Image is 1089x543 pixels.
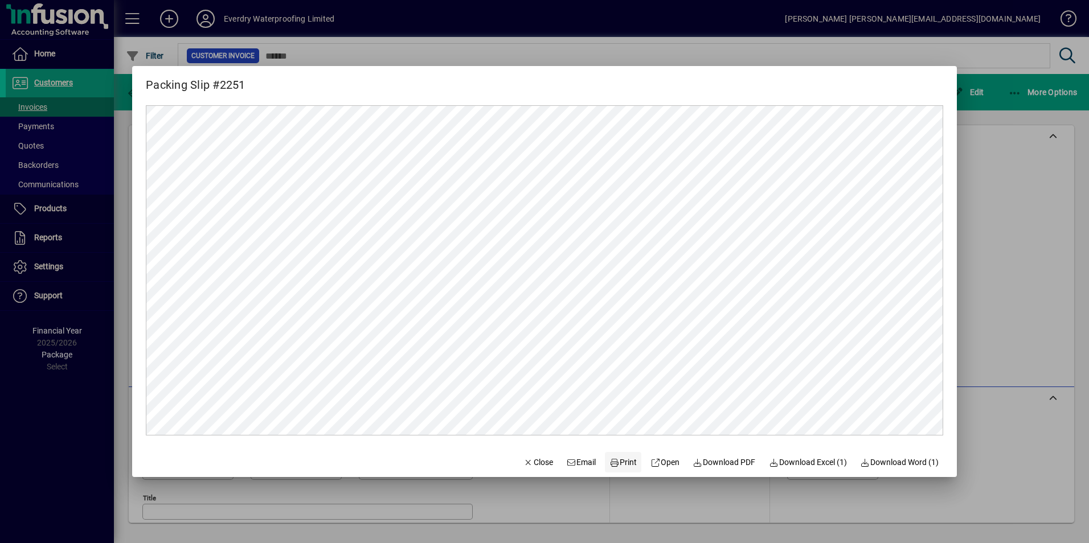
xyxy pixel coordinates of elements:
button: Close [519,452,558,472]
span: Download Excel (1) [769,456,847,468]
span: Print [609,456,637,468]
button: Email [562,452,601,472]
span: Email [567,456,596,468]
span: Open [650,456,679,468]
button: Download Excel (1) [764,452,851,472]
h2: Packing Slip #2251 [132,66,259,94]
span: Close [523,456,553,468]
span: Download PDF [693,456,756,468]
a: Download PDF [689,452,760,472]
span: Download Word (1) [861,456,939,468]
button: Download Word (1) [856,452,944,472]
button: Print [605,452,641,472]
a: Open [646,452,684,472]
